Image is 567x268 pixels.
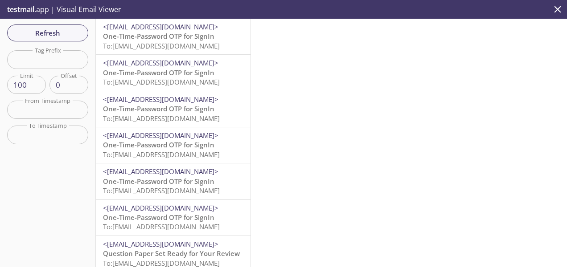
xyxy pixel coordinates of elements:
[103,32,214,41] span: One-Time-Password OTP for SignIn
[14,27,81,39] span: Refresh
[103,95,218,104] span: <[EMAIL_ADDRESS][DOMAIN_NAME]>
[103,259,220,268] span: To: [EMAIL_ADDRESS][DOMAIN_NAME]
[103,177,214,186] span: One-Time-Password OTP for SignIn
[96,127,251,163] div: <[EMAIL_ADDRESS][DOMAIN_NAME]>One-Time-Password OTP for SignInTo:[EMAIL_ADDRESS][DOMAIN_NAME]
[96,200,251,236] div: <[EMAIL_ADDRESS][DOMAIN_NAME]>One-Time-Password OTP for SignInTo:[EMAIL_ADDRESS][DOMAIN_NAME]
[103,58,218,67] span: <[EMAIL_ADDRESS][DOMAIN_NAME]>
[7,24,88,41] button: Refresh
[103,114,220,123] span: To: [EMAIL_ADDRESS][DOMAIN_NAME]
[103,240,218,248] span: <[EMAIL_ADDRESS][DOMAIN_NAME]>
[103,249,240,258] span: Question Paper Set Ready for Your Review
[96,91,251,127] div: <[EMAIL_ADDRESS][DOMAIN_NAME]>One-Time-Password OTP for SignInTo:[EMAIL_ADDRESS][DOMAIN_NAME]
[103,213,214,222] span: One-Time-Password OTP for SignIn
[103,68,214,77] span: One-Time-Password OTP for SignIn
[7,4,34,14] span: testmail
[103,203,218,212] span: <[EMAIL_ADDRESS][DOMAIN_NAME]>
[96,55,251,90] div: <[EMAIL_ADDRESS][DOMAIN_NAME]>One-Time-Password OTP for SignInTo:[EMAIL_ADDRESS][DOMAIN_NAME]
[96,19,251,54] div: <[EMAIL_ADDRESS][DOMAIN_NAME]>One-Time-Password OTP for SignInTo:[EMAIL_ADDRESS][DOMAIN_NAME]
[103,131,218,140] span: <[EMAIL_ADDRESS][DOMAIN_NAME]>
[103,222,220,231] span: To: [EMAIL_ADDRESS][DOMAIN_NAME]
[103,104,214,113] span: One-Time-Password OTP for SignIn
[103,150,220,159] span: To: [EMAIL_ADDRESS][DOMAIN_NAME]
[103,167,218,176] span: <[EMAIL_ADDRESS][DOMAIN_NAME]>
[103,22,218,31] span: <[EMAIL_ADDRESS][DOMAIN_NAME]>
[103,186,220,195] span: To: [EMAIL_ADDRESS][DOMAIN_NAME]
[103,77,220,86] span: To: [EMAIL_ADDRESS][DOMAIN_NAME]
[103,41,220,50] span: To: [EMAIL_ADDRESS][DOMAIN_NAME]
[103,140,214,149] span: One-Time-Password OTP for SignIn
[96,163,251,199] div: <[EMAIL_ADDRESS][DOMAIN_NAME]>One-Time-Password OTP for SignInTo:[EMAIL_ADDRESS][DOMAIN_NAME]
